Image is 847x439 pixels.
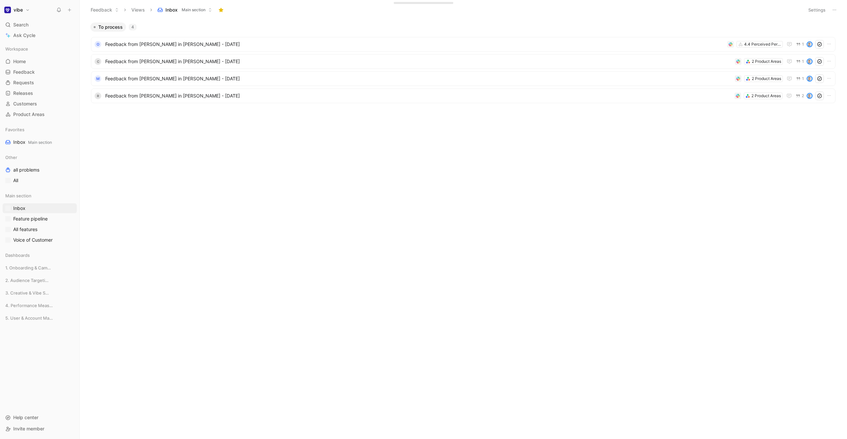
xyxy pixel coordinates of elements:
[744,41,781,48] div: 4.4 Perceived Performance
[13,58,26,65] span: Home
[13,216,48,222] span: Feature pipeline
[129,24,137,30] div: 4
[13,205,25,212] span: Inbox
[95,58,101,65] div: C
[13,31,35,39] span: Ask Cycle
[5,192,31,199] span: Main section
[3,137,77,147] a: InboxMain section
[91,71,835,86] a: MFeedback from [PERSON_NAME] in [PERSON_NAME] - [DATE]2 Product Areas1avatar
[3,67,77,77] a: Feedback
[5,264,53,271] span: 1. Onboarding & Campaign Setup
[794,92,805,100] button: 2
[3,203,77,213] a: Inbox
[3,275,77,287] div: 2. Audience Targeting
[3,191,77,245] div: Main sectionInboxFeature pipelineAll featuresVoice of Customer
[805,5,828,15] button: Settings
[3,413,77,422] div: Help center
[13,426,44,431] span: Invite member
[802,94,804,98] span: 2
[802,60,804,63] span: 1
[3,191,77,201] div: Main section
[13,79,34,86] span: Requests
[3,288,77,298] div: 3. Creative & Vibe Studio
[795,75,805,82] button: 1
[3,224,77,234] a: All features
[13,237,53,243] span: Voice of Customer
[165,7,178,13] span: Inbox
[5,126,24,133] span: Favorites
[807,59,812,64] img: avatar
[105,40,725,48] span: Feedback from [PERSON_NAME] in [PERSON_NAME] - [DATE]
[807,76,812,81] img: avatar
[3,5,31,15] button: vibevibe
[3,78,77,88] a: Requests
[3,176,77,185] a: All
[751,93,781,99] div: 2 Product Areas
[5,302,55,309] span: 4. Performance Measurement & Insights
[3,250,77,260] div: Dashboards
[3,235,77,245] a: Voice of Customer
[4,7,11,13] img: vibe
[13,111,45,118] span: Product Areas
[95,41,101,48] div: O
[3,152,77,162] div: Other
[3,313,77,325] div: 5. User & Account Management Experience
[88,22,839,105] div: To process4
[3,214,77,224] a: Feature pipeline
[807,94,812,98] img: avatar
[98,24,123,30] span: To process
[13,167,39,173] span: all problems
[3,88,77,98] a: Releases
[3,300,77,310] div: 4. Performance Measurement & Insights
[95,75,101,82] div: M
[90,22,126,32] button: To process
[14,7,23,13] h1: vibe
[3,250,77,262] div: Dashboards
[95,93,101,99] div: R
[3,125,77,135] div: Favorites
[5,277,49,284] span: 2. Audience Targeting
[28,140,52,145] span: Main section
[13,177,18,184] span: All
[182,7,205,13] span: Main section
[3,313,77,323] div: 5. User & Account Management Experience
[3,109,77,119] a: Product Areas
[88,5,122,15] button: Feedback
[802,42,804,46] span: 1
[3,263,77,275] div: 1. Onboarding & Campaign Setup
[13,69,35,75] span: Feedback
[3,99,77,109] a: Customers
[3,30,77,40] a: Ask Cycle
[3,20,77,30] div: Search
[3,263,77,273] div: 1. Onboarding & Campaign Setup
[155,5,215,15] button: InboxMain section
[5,252,30,259] span: Dashboards
[3,424,77,434] div: Invite member
[807,42,812,47] img: avatar
[13,21,28,29] span: Search
[91,54,835,69] a: CFeedback from [PERSON_NAME] in [PERSON_NAME] - [DATE]2 Product Areas1avatar
[795,58,805,65] button: 1
[3,152,77,185] div: Otherall problemsAll
[128,5,148,15] button: Views
[13,90,33,97] span: Releases
[3,57,77,66] a: Home
[13,139,52,146] span: Inbox
[3,275,77,285] div: 2. Audience Targeting
[13,100,37,107] span: Customers
[3,288,77,300] div: 3. Creative & Vibe Studio
[13,415,38,420] span: Help center
[5,290,51,296] span: 3. Creative & Vibe Studio
[802,77,804,81] span: 1
[13,226,37,233] span: All features
[5,315,55,321] span: 5. User & Account Management Experience
[795,41,805,48] button: 1
[105,92,732,100] span: Feedback from [PERSON_NAME] in [PERSON_NAME] - [DATE]
[3,44,77,54] div: Workspace
[105,75,732,83] span: Feedback from [PERSON_NAME] in [PERSON_NAME] - [DATE]
[91,37,835,52] a: OFeedback from [PERSON_NAME] in [PERSON_NAME] - [DATE]4.4 Perceived Performance1avatar
[5,46,28,52] span: Workspace
[91,89,835,103] a: RFeedback from [PERSON_NAME] in [PERSON_NAME] - [DATE]2 Product Areas2avatar
[752,58,781,65] div: 2 Product Areas
[5,154,17,161] span: Other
